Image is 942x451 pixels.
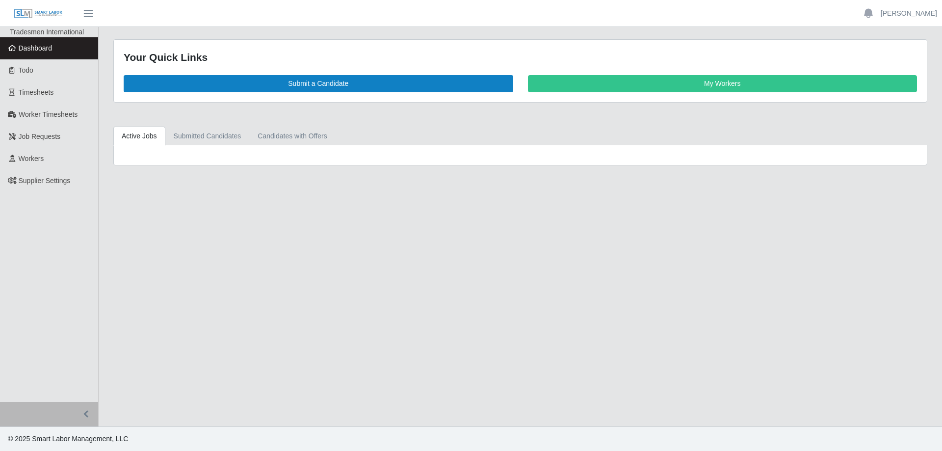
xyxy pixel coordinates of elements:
span: Supplier Settings [19,177,71,185]
span: Tradesmen International [10,28,84,36]
span: Worker Timesheets [19,110,78,118]
div: Your Quick Links [124,50,917,65]
span: Timesheets [19,88,54,96]
span: © 2025 Smart Labor Management, LLC [8,435,128,443]
span: Dashboard [19,44,52,52]
img: SLM Logo [14,8,63,19]
span: Todo [19,66,33,74]
a: Candidates with Offers [249,127,335,146]
a: Active Jobs [113,127,165,146]
a: My Workers [528,75,917,92]
a: Submit a Candidate [124,75,513,92]
span: Workers [19,155,44,162]
span: Job Requests [19,133,61,140]
a: Submitted Candidates [165,127,250,146]
a: [PERSON_NAME] [881,8,937,19]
